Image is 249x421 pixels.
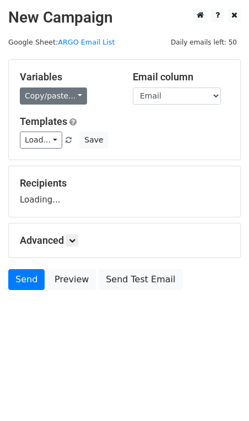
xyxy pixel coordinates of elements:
h5: Recipients [20,177,229,189]
span: Daily emails left: 50 [167,36,241,48]
h5: Advanced [20,234,229,247]
a: ARGO Email List [58,38,115,46]
h5: Email column [133,71,229,83]
h2: New Campaign [8,8,241,27]
a: Templates [20,116,67,127]
button: Save [79,132,108,149]
a: Load... [20,132,62,149]
a: Preview [47,269,96,290]
a: Daily emails left: 50 [167,38,241,46]
a: Send [8,269,45,290]
small: Google Sheet: [8,38,115,46]
a: Send Test Email [99,269,182,290]
iframe: Chat Widget [194,368,249,421]
a: Copy/paste... [20,88,87,105]
h5: Variables [20,71,116,83]
div: Loading... [20,177,229,206]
